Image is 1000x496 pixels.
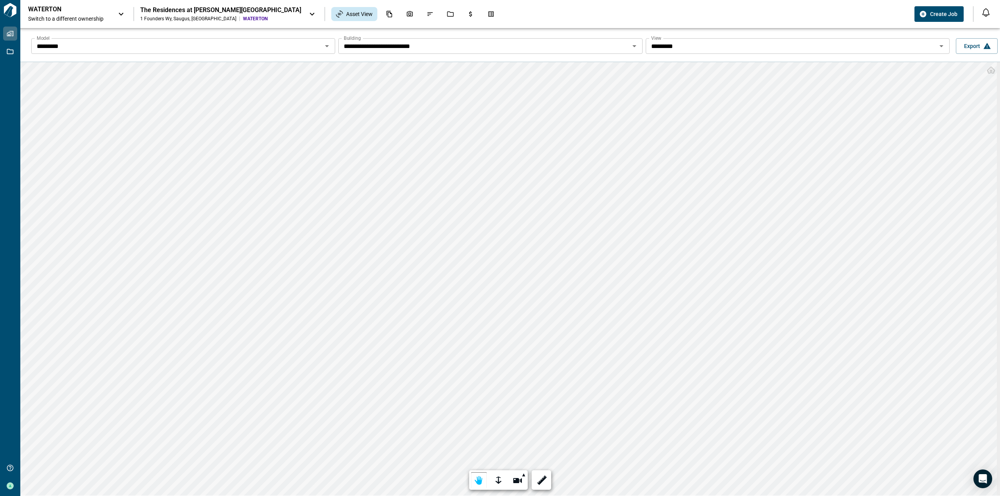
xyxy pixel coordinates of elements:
[331,7,377,21] div: Asset View
[402,7,418,21] div: Photos
[140,6,301,14] div: The Residences at [PERSON_NAME][GEOGRAPHIC_DATA]
[28,5,98,13] p: WATERTON
[914,6,964,22] button: Create Job
[930,10,957,18] span: Create Job
[629,41,640,52] button: Open
[37,35,50,41] label: Model
[442,7,459,21] div: Jobs
[381,7,398,21] div: Documents
[344,35,361,41] label: Building
[973,469,992,488] div: Open Intercom Messenger
[243,16,301,22] span: WATERTON
[483,7,499,21] div: Takeoff Center
[140,16,236,22] div: 1 Founders Wy , Saugus , [GEOGRAPHIC_DATA]
[346,10,373,18] span: Asset View
[422,7,438,21] div: Issues & Info
[462,7,479,21] div: Budgets
[956,38,998,54] button: Export
[964,42,980,50] span: Export
[980,6,992,19] button: Open notification feed
[321,41,332,52] button: Open
[936,41,947,52] button: Open
[28,15,110,23] span: Switch to a different ownership
[651,35,661,41] label: View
